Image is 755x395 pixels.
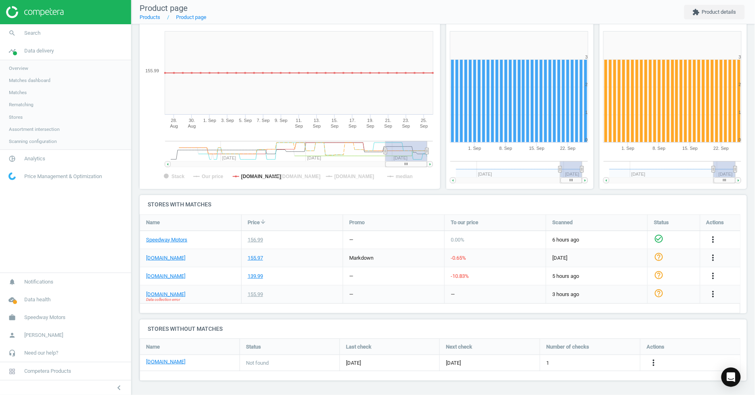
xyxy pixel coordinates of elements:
[146,358,185,366] a: [DOMAIN_NAME]
[248,254,263,262] div: 155.97
[202,174,224,179] tspan: Our price
[24,296,51,303] span: Data health
[647,343,664,351] span: Actions
[739,137,741,142] text: 0
[9,101,34,108] span: Rematching
[708,235,718,245] button: more_vert
[721,368,741,387] div: Open Intercom Messenger
[114,383,124,393] i: chevron_left
[188,124,196,128] tspan: Aug
[239,118,252,123] tspan: 5. Sep
[585,110,588,115] text: 1
[552,219,573,226] span: Scanned
[346,359,433,367] span: [DATE]
[585,82,588,87] text: 2
[241,174,281,179] tspan: [DOMAIN_NAME]
[649,358,658,368] button: more_vert
[146,273,185,280] a: [DOMAIN_NAME]
[402,124,410,128] tspan: Sep
[739,110,741,115] text: 1
[654,219,669,226] span: Status
[24,368,71,375] span: Competera Products
[446,343,472,351] span: Next check
[349,124,357,128] tspan: Sep
[654,270,664,280] i: help_outline
[24,29,40,37] span: Search
[349,291,353,298] div: —
[349,236,353,244] div: —
[24,314,66,321] span: Speedway Motors
[146,291,185,298] a: [DOMAIN_NAME]
[451,219,478,226] span: To our price
[739,55,741,59] text: 3
[4,274,20,290] i: notifications
[146,297,180,303] span: Data collection error
[260,219,266,225] i: arrow_downward
[4,25,20,41] i: search
[654,252,664,262] i: help_outline
[653,146,666,151] tspan: 8. Sep
[140,195,747,214] h4: Stores with matches
[384,124,392,128] tspan: Sep
[9,65,28,71] span: Overview
[146,219,160,226] span: Name
[552,254,641,262] span: [DATE]
[6,6,64,18] img: ajHJNr6hYgQAAAAASUVORK5CYII=
[24,332,63,339] span: [PERSON_NAME]
[499,146,512,151] tspan: 8. Sep
[275,118,288,123] tspan: 9. Sep
[693,8,700,16] i: extension
[246,343,261,351] span: Status
[246,359,269,367] span: Not found
[248,291,263,298] div: 155.99
[4,151,20,166] i: pie_chart_outlined
[24,155,45,162] span: Analytics
[248,273,263,280] div: 139.99
[189,118,195,123] tspan: 30.
[451,237,464,243] span: 0.00 %
[350,118,356,123] tspan: 17.
[349,255,373,261] span: markdown
[654,288,664,298] i: help_outline
[248,236,263,244] div: 156.99
[109,382,129,393] button: chevron_left
[146,254,185,262] a: [DOMAIN_NAME]
[420,124,428,128] tspan: Sep
[349,219,365,226] span: Promo
[708,253,718,263] i: more_vert
[706,219,724,226] span: Actions
[4,292,20,307] i: cloud_done
[140,14,160,20] a: Products
[146,236,187,244] a: Speedway Motors
[552,236,641,244] span: 6 hours ago
[170,124,178,128] tspan: Aug
[684,5,745,19] button: extensionProduct details
[708,289,718,300] button: more_vert
[281,174,321,179] tspan: [DOMAIN_NAME]
[24,173,102,180] span: Price Management & Optimization
[140,3,188,13] span: Product page
[24,47,54,55] span: Data delivery
[585,137,588,142] text: 0
[176,14,206,20] a: Product page
[552,273,641,280] span: 5 hours ago
[4,43,20,59] i: timeline
[9,126,59,132] span: Assortment intersection
[739,82,741,87] text: 2
[146,343,160,351] span: Name
[9,77,51,84] span: Matches dashboard
[396,174,413,179] tspan: median
[421,118,427,123] tspan: 25.
[451,255,466,261] span: -0.65 %
[546,359,549,367] span: 1
[451,273,469,279] span: -10.83 %
[295,124,303,128] tspan: Sep
[203,118,216,123] tspan: 1. Sep
[145,68,159,73] text: 155.99
[4,310,20,325] i: work
[257,118,270,123] tspan: 7. Sep
[332,118,338,123] tspan: 15.
[560,146,576,151] tspan: 22. Sep
[621,146,634,151] tspan: 1. Sep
